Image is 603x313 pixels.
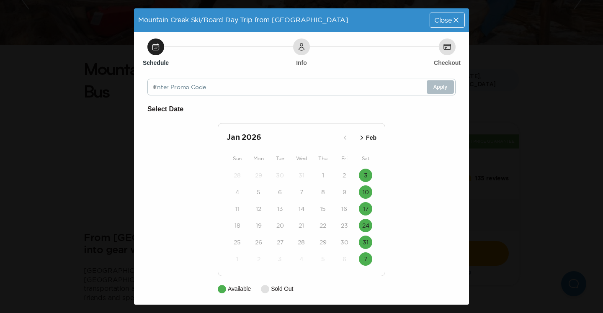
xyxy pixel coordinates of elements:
[273,252,287,266] button: 3
[236,255,238,263] time: 1
[252,219,265,232] button: 19
[366,133,376,142] p: Feb
[234,221,240,230] time: 18
[320,221,326,230] time: 22
[359,202,372,216] button: 17
[341,221,348,230] time: 23
[273,169,287,182] button: 30
[278,188,282,196] time: 6
[248,154,269,164] div: Mon
[338,202,351,216] button: 16
[341,205,347,213] time: 16
[252,185,265,199] button: 5
[434,17,452,23] span: Close
[295,236,308,249] button: 28
[362,221,369,230] time: 24
[316,219,330,232] button: 22
[227,154,248,164] div: Sun
[234,238,241,246] time: 25
[231,169,244,182] button: 28
[299,221,304,230] time: 21
[321,188,325,196] time: 8
[340,238,348,246] time: 30
[359,169,372,182] button: 3
[143,59,169,67] h6: Schedule
[298,238,305,246] time: 28
[277,238,283,246] time: 27
[359,185,372,199] button: 10
[316,202,330,216] button: 15
[252,202,265,216] button: 12
[363,205,368,213] time: 17
[138,16,348,23] span: Mountain Creek Ski/Board Day Trip from [GEOGRAPHIC_DATA]
[364,171,368,180] time: 3
[316,236,330,249] button: 29
[343,171,346,180] time: 2
[228,285,251,293] p: Available
[343,188,346,196] time: 9
[231,219,244,232] button: 18
[295,202,308,216] button: 14
[252,252,265,266] button: 2
[321,255,325,263] time: 5
[359,236,372,249] button: 31
[269,154,291,164] div: Tue
[295,219,308,232] button: 21
[343,255,346,263] time: 6
[295,169,308,182] button: 31
[255,238,262,246] time: 26
[320,238,327,246] time: 29
[271,285,293,293] p: Sold Out
[257,188,260,196] time: 5
[276,221,284,230] time: 20
[235,188,239,196] time: 4
[252,236,265,249] button: 26
[320,205,326,213] time: 15
[316,169,330,182] button: 1
[338,219,351,232] button: 23
[256,205,261,213] time: 12
[316,252,330,266] button: 5
[434,59,461,67] h6: Checkout
[295,185,308,199] button: 7
[234,171,241,180] time: 28
[338,185,351,199] button: 9
[295,252,308,266] button: 4
[338,236,351,249] button: 30
[359,252,372,266] button: 7
[363,188,369,196] time: 10
[231,185,244,199] button: 4
[299,205,304,213] time: 14
[231,252,244,266] button: 1
[363,238,368,246] time: 31
[296,59,307,67] h6: Info
[355,131,379,145] button: Feb
[255,171,262,180] time: 29
[312,154,334,164] div: Thu
[299,171,304,180] time: 31
[273,185,287,199] button: 6
[231,236,244,249] button: 25
[276,171,284,180] time: 30
[231,202,244,216] button: 11
[300,188,303,196] time: 7
[257,255,260,263] time: 2
[316,185,330,199] button: 8
[338,169,351,182] button: 2
[273,236,287,249] button: 27
[227,132,338,144] h2: Jan 2026
[252,169,265,182] button: 29
[364,255,367,263] time: 7
[273,219,287,232] button: 20
[273,202,287,216] button: 13
[278,255,282,263] time: 3
[299,255,303,263] time: 4
[334,154,355,164] div: Fri
[338,252,351,266] button: 6
[355,154,376,164] div: Sat
[359,219,372,232] button: 24
[277,205,283,213] time: 13
[256,221,262,230] time: 19
[235,205,240,213] time: 11
[322,171,324,180] time: 1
